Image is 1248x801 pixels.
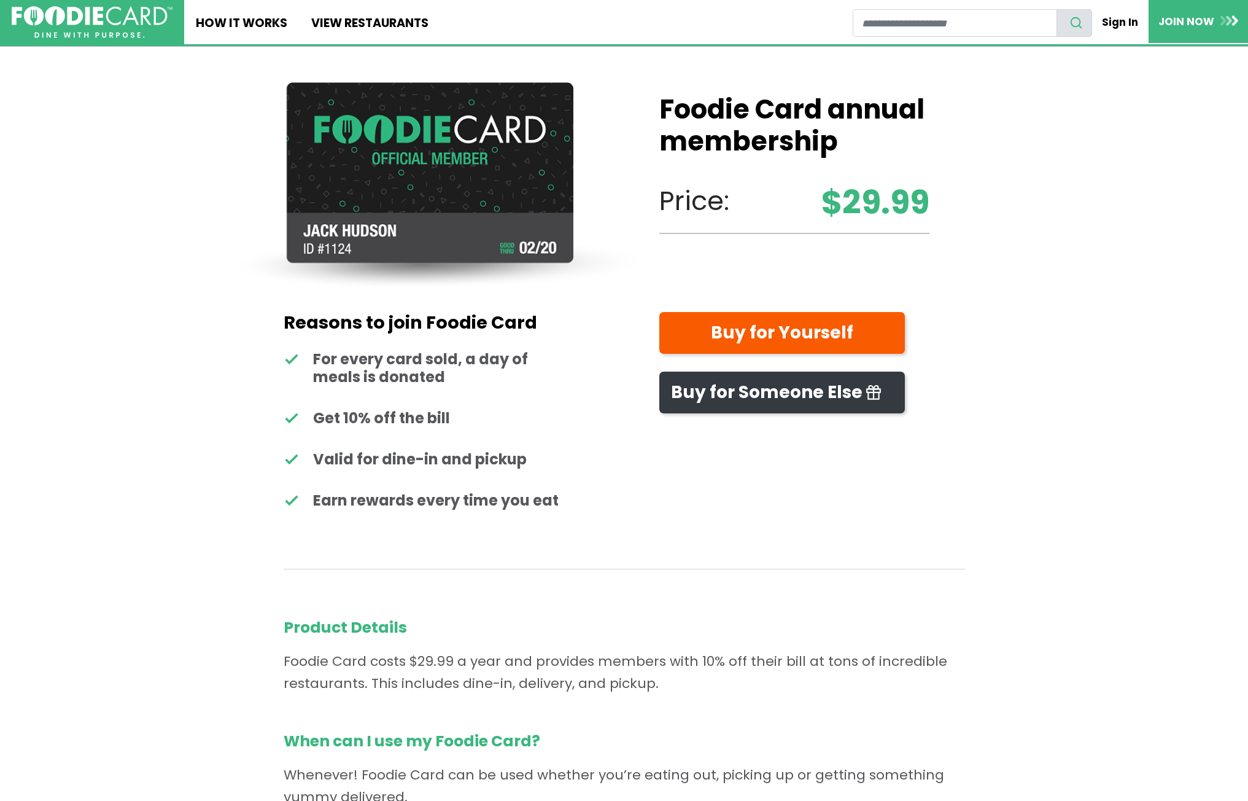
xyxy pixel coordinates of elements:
button: search [1056,9,1092,37]
li: Get 10% off the bill [284,410,565,428]
p: Price: [659,181,929,221]
strong: When can I use my Foodie Card? [284,730,965,752]
li: Earn rewards every time you eat [284,492,565,510]
a: Buy for Someone Else [659,372,905,414]
li: For every card sold, a day of meals is donated [284,351,565,386]
a: Sign In [1092,9,1149,36]
img: FoodieCard; Eat, Drink, Save, Donate [12,6,172,39]
h2: Reasons to join Foodie Card [284,312,565,334]
strong: Product Details [284,617,965,639]
li: Valid for dine-in and pickup [284,451,565,469]
a: Buy for Yourself [659,312,905,354]
strong: $29.99 [821,178,929,227]
h1: Foodie Card annual membership [659,94,929,158]
p: Foodie Card costs $29.99 a year and provides members with 10% off their bill at tons of incredibl... [284,617,965,695]
input: restaurant search [853,9,1057,37]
